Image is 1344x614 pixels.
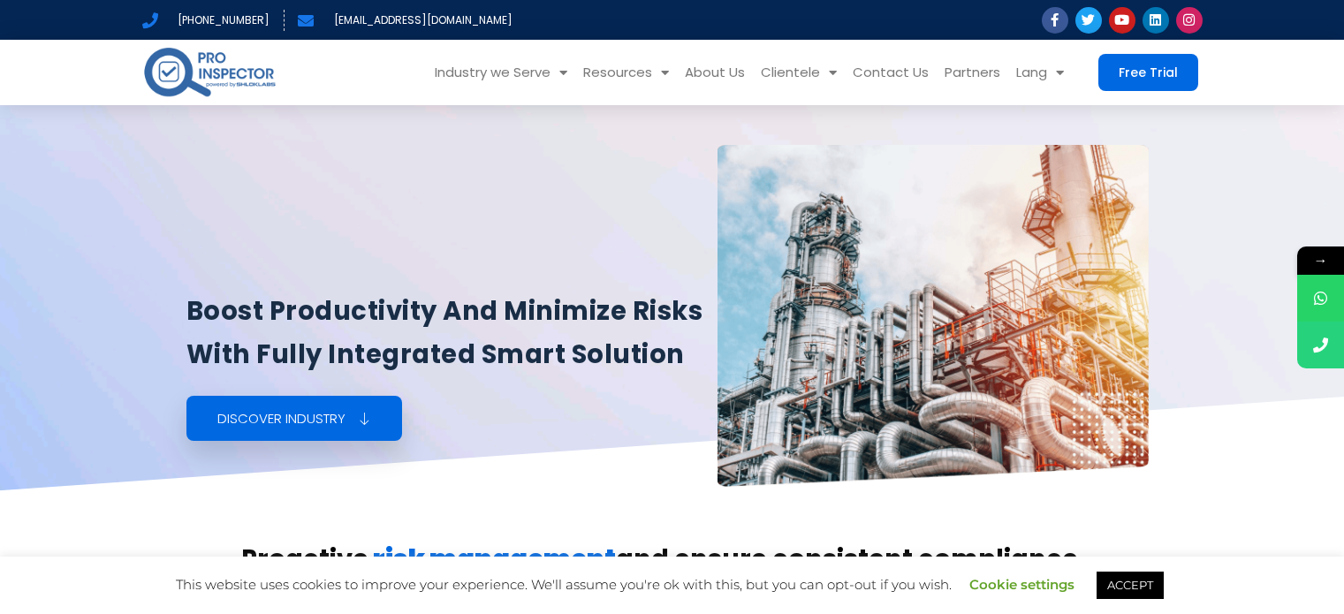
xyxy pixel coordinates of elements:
a: ACCEPT [1097,572,1164,599]
span: [PHONE_NUMBER] [173,10,270,31]
img: Oilandgasbanner [718,145,1149,487]
a: Discover Industry [186,396,402,441]
span: Free Trial [1119,66,1178,79]
span: This website uses cookies to improve your experience. We'll assume you're ok with this, but you c... [176,576,1168,593]
a: Contact Us [845,40,937,105]
h1: Boost productivity and minimize risks with fully integrated smart solution [186,290,710,377]
a: Clientele [753,40,845,105]
a: Lang [1008,40,1072,105]
a: Industry we Serve [427,40,575,105]
a: About Us [677,40,753,105]
a: risk management [373,542,616,577]
span: Discover Industry [217,412,345,425]
a: [EMAIL_ADDRESS][DOMAIN_NAME] [298,10,513,31]
span: → [1297,246,1344,275]
nav: Menu [305,40,1072,105]
p: Proactive and ensure consistent compliance [191,544,1128,575]
a: Partners [937,40,1008,105]
span: [EMAIL_ADDRESS][DOMAIN_NAME] [330,10,513,31]
a: Free Trial [1098,54,1198,91]
img: pro-inspector-logo [142,44,277,100]
a: Resources [575,40,677,105]
a: Cookie settings [969,576,1074,593]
